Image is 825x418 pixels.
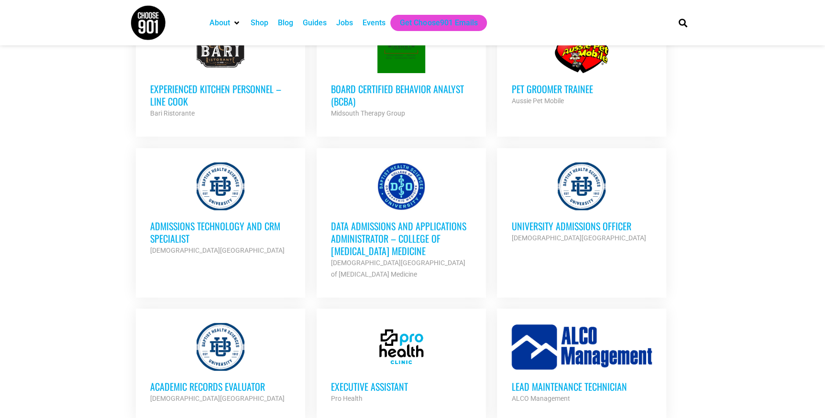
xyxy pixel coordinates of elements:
div: About [205,15,246,31]
strong: ALCO Management [511,395,570,402]
strong: Bari Ristorante [150,109,195,117]
strong: [DEMOGRAPHIC_DATA][GEOGRAPHIC_DATA] of [MEDICAL_DATA] Medicine [331,259,465,278]
a: Board Certified Behavior Analyst (BCBA) Midsouth Therapy Group [317,11,486,133]
h3: Academic Records Evaluator [150,380,291,393]
h3: Lead Maintenance Technician [511,380,652,393]
div: Search [675,15,691,31]
h3: Pet Groomer Trainee [511,83,652,95]
a: Data Admissions and Applications Administrator – College of [MEDICAL_DATA] Medicine [DEMOGRAPHIC_... [317,148,486,294]
h3: University Admissions Officer [511,220,652,232]
a: About [209,17,230,29]
a: Guides [303,17,327,29]
h3: Admissions Technology and CRM Specialist [150,220,291,245]
a: Admissions Technology and CRM Specialist [DEMOGRAPHIC_DATA][GEOGRAPHIC_DATA] [136,148,305,270]
a: Events [363,17,385,29]
a: Jobs [336,17,353,29]
a: Pet Groomer Trainee Aussie Pet Mobile [497,11,666,121]
a: University Admissions Officer [DEMOGRAPHIC_DATA][GEOGRAPHIC_DATA] [497,148,666,258]
a: Blog [278,17,293,29]
strong: [DEMOGRAPHIC_DATA][GEOGRAPHIC_DATA] [150,395,285,402]
strong: Aussie Pet Mobile [511,97,563,105]
h3: Data Admissions and Applications Administrator – College of [MEDICAL_DATA] Medicine [331,220,472,257]
strong: Pro Health [331,395,363,402]
strong: [DEMOGRAPHIC_DATA][GEOGRAPHIC_DATA] [511,234,646,242]
h3: Board Certified Behavior Analyst (BCBA) [331,83,472,107]
a: Get Choose901 Emails [400,17,477,29]
a: Shop [251,17,268,29]
strong: [DEMOGRAPHIC_DATA][GEOGRAPHIC_DATA] [150,247,285,254]
nav: Main nav [205,15,662,31]
h3: Experienced Kitchen Personnel – Line Cook [150,83,291,107]
strong: Midsouth Therapy Group [331,109,405,117]
h3: Executive Assistant [331,380,472,393]
a: Experienced Kitchen Personnel – Line Cook Bari Ristorante [136,11,305,133]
